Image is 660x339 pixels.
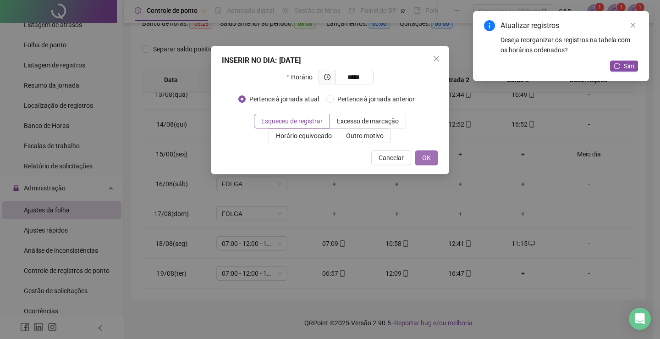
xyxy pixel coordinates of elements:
[334,94,418,104] span: Pertence à jornada anterior
[610,61,638,72] button: Sim
[628,20,638,30] a: Close
[629,308,651,330] div: Open Intercom Messenger
[614,63,620,69] span: reload
[500,35,638,55] div: Deseja reorganizar os registros na tabela com os horários ordenados?
[346,132,384,139] span: Outro motivo
[624,61,634,71] span: Sim
[630,22,636,28] span: close
[222,55,438,66] div: INSERIR NO DIA : [DATE]
[422,153,431,163] span: OK
[415,150,438,165] button: OK
[261,117,323,125] span: Esqueceu de registrar
[286,70,318,84] label: Horário
[371,150,411,165] button: Cancelar
[379,153,404,163] span: Cancelar
[246,94,323,104] span: Pertence à jornada atual
[500,20,638,31] div: Atualizar registros
[324,74,330,80] span: clock-circle
[429,51,444,66] button: Close
[337,117,399,125] span: Excesso de marcação
[484,20,495,31] span: info-circle
[433,55,440,62] span: close
[276,132,332,139] span: Horário equivocado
